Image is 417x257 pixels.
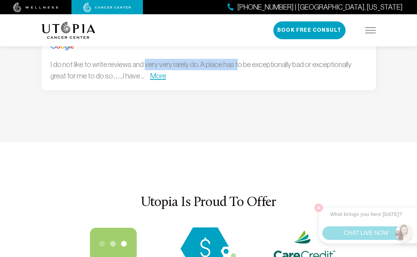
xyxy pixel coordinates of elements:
a: More [150,72,166,80]
img: google [50,43,74,50]
img: wellness [13,2,58,12]
a: [PHONE_NUMBER] | [GEOGRAPHIC_DATA], [US_STATE] [228,2,403,12]
div: I do not like to write reviews and very very rarely do. A place has to be exceptionally bad or ex... [50,59,367,81]
button: Book Free Consult [273,21,346,39]
img: logo [41,22,95,39]
img: icon-hamburger [365,27,376,33]
span: [PHONE_NUMBER] | [GEOGRAPHIC_DATA], [US_STATE] [237,2,403,12]
img: cancer center [83,2,131,12]
h3: Utopia Is Proud To Offer [41,195,376,210]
